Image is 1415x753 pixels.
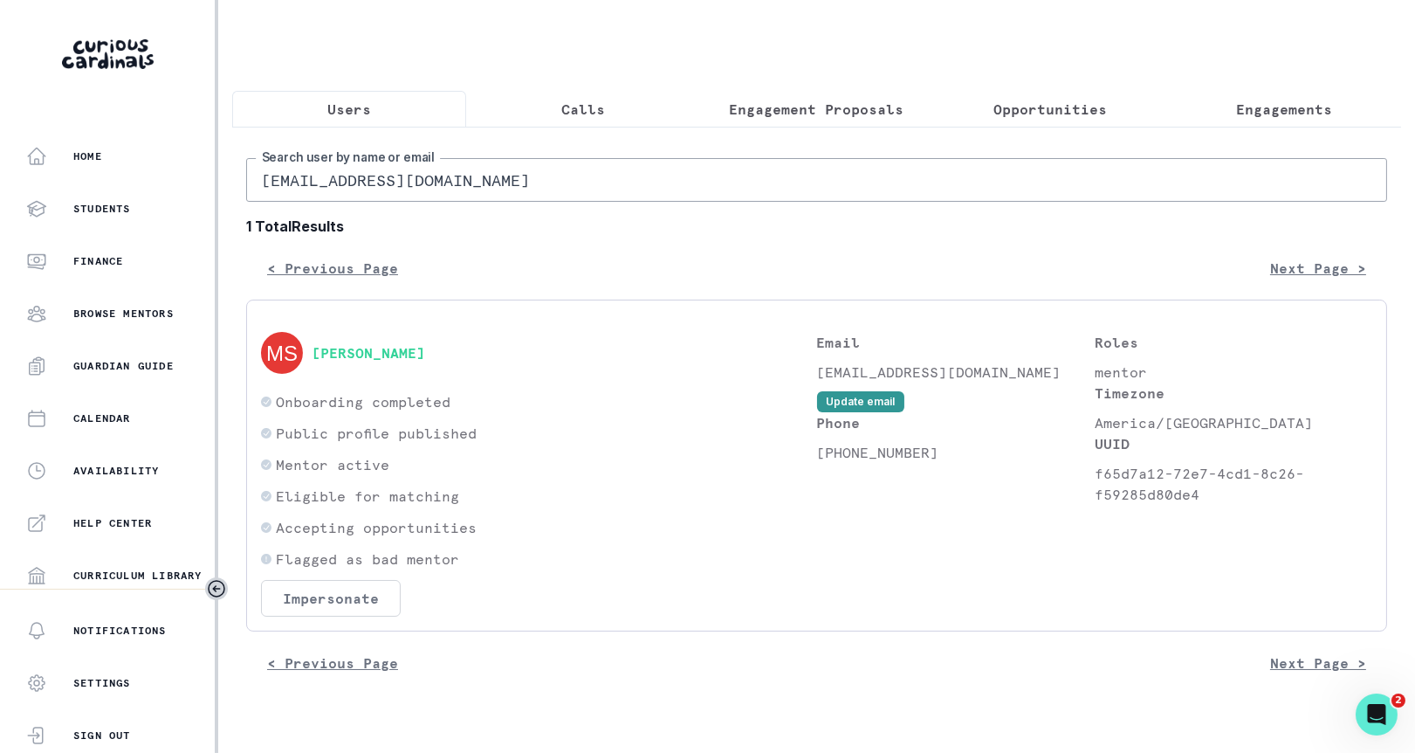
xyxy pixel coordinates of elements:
p: Finance [73,254,123,268]
p: Home [73,149,102,163]
p: Timezone [1095,383,1372,404]
p: Onboarding completed [276,391,450,412]
p: Guardian Guide [73,359,174,373]
p: Notifications [73,624,167,638]
iframe: Intercom live chat [1356,694,1398,736]
p: Sign Out [73,729,131,743]
button: Update email [817,391,904,412]
button: < Previous Page [246,251,419,286]
p: Calendar [73,411,131,425]
button: < Previous Page [246,646,419,680]
p: Eligible for matching [276,486,459,507]
p: Roles [1095,332,1372,353]
p: Flagged as bad mentor [276,549,459,570]
p: [PHONE_NUMBER] [817,442,1095,463]
img: svg [261,332,303,374]
p: Calls [561,99,605,120]
p: Public profile published [276,423,477,444]
p: Mentor active [276,454,389,475]
button: Impersonate [261,580,401,617]
button: [PERSON_NAME] [312,344,425,362]
button: Toggle sidebar [205,577,228,600]
p: Users [327,99,371,120]
button: Next Page > [1249,251,1387,286]
p: Settings [73,676,131,690]
p: Curriculum Library [73,569,203,583]
p: Accepting opportunities [276,517,477,538]
p: Browse Mentors [73,307,174,321]
b: 1 Total Results [246,216,1387,237]
p: Engagement Proposals [729,99,903,120]
p: Opportunities [993,99,1107,120]
p: UUID [1095,433,1372,454]
p: Help Center [73,516,152,530]
p: Availability [73,464,159,478]
p: Email [817,332,1095,353]
p: Students [73,202,131,216]
img: Curious Cardinals Logo [62,39,154,69]
p: f65d7a12-72e7-4cd1-8c26-f59285d80de4 [1095,463,1372,505]
button: Next Page > [1249,646,1387,680]
span: 2 [1391,694,1405,708]
p: America/[GEOGRAPHIC_DATA] [1095,412,1372,433]
p: mentor [1095,362,1372,383]
p: Engagements [1236,99,1332,120]
p: Phone [817,412,1095,433]
p: [EMAIL_ADDRESS][DOMAIN_NAME] [817,362,1095,383]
